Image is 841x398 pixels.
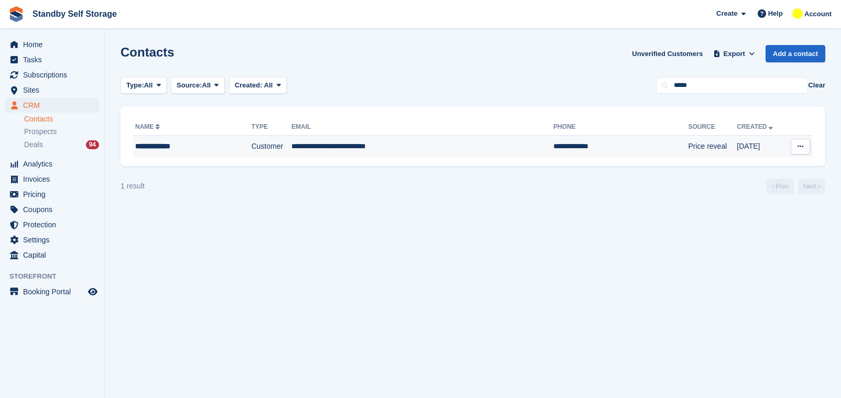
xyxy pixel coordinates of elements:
[5,83,99,97] a: menu
[86,140,99,149] div: 94
[24,114,99,124] a: Contacts
[628,45,707,62] a: Unverified Customers
[5,217,99,232] a: menu
[135,123,162,130] a: Name
[126,80,144,91] span: Type:
[23,233,86,247] span: Settings
[23,187,86,202] span: Pricing
[766,45,825,62] a: Add a contact
[716,8,737,19] span: Create
[768,8,783,19] span: Help
[121,45,174,59] h1: Contacts
[144,80,153,91] span: All
[5,187,99,202] a: menu
[688,136,737,158] td: Price reveal
[804,9,832,19] span: Account
[792,8,803,19] img: Glenn Fisher
[86,285,99,298] a: Preview store
[711,45,757,62] button: Export
[23,98,86,113] span: CRM
[202,80,211,91] span: All
[235,81,263,89] span: Created:
[252,136,291,158] td: Customer
[5,37,99,52] a: menu
[764,179,827,194] nav: Page
[23,52,86,67] span: Tasks
[5,248,99,262] a: menu
[23,217,86,232] span: Protection
[23,284,86,299] span: Booking Portal
[5,233,99,247] a: menu
[5,172,99,186] a: menu
[24,126,99,137] a: Prospects
[767,179,794,194] a: Previous
[737,136,785,158] td: [DATE]
[5,98,99,113] a: menu
[724,49,745,59] span: Export
[798,179,825,194] a: Next
[264,81,273,89] span: All
[5,68,99,82] a: menu
[5,284,99,299] a: menu
[5,157,99,171] a: menu
[23,68,86,82] span: Subscriptions
[121,77,167,94] button: Type: All
[23,202,86,217] span: Coupons
[808,80,825,91] button: Clear
[23,37,86,52] span: Home
[177,80,202,91] span: Source:
[5,52,99,67] a: menu
[688,119,737,136] th: Source
[24,127,57,137] span: Prospects
[24,140,43,150] span: Deals
[28,5,121,23] a: Standby Self Storage
[121,181,145,192] div: 1 result
[229,77,287,94] button: Created: All
[23,157,86,171] span: Analytics
[9,271,104,282] span: Storefront
[8,6,24,22] img: stora-icon-8386f47178a22dfd0bd8f6a31ec36ba5ce8667c1dd55bd0f319d3a0aa187defe.svg
[252,119,291,136] th: Type
[23,172,86,186] span: Invoices
[291,119,553,136] th: Email
[24,139,99,150] a: Deals 94
[23,248,86,262] span: Capital
[737,123,775,130] a: Created
[171,77,225,94] button: Source: All
[23,83,86,97] span: Sites
[553,119,688,136] th: Phone
[5,202,99,217] a: menu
